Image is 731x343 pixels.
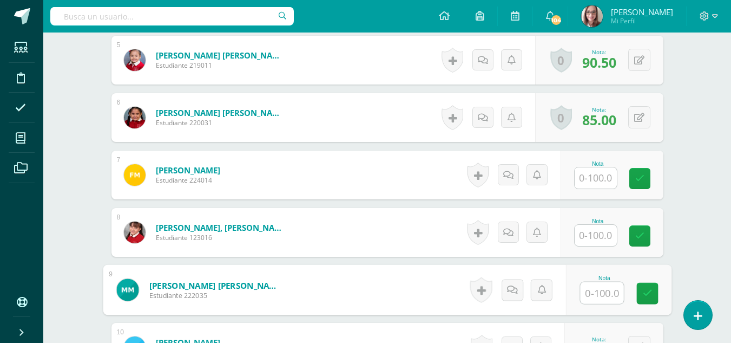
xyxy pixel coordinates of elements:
[582,335,616,343] div: Nota:
[582,53,616,72] span: 90.50
[124,164,146,186] img: 7294f6deb4f43162ac043a16aef658f5.png
[582,106,616,113] div: Nota:
[156,176,220,185] span: Estudiante 224014
[574,218,622,224] div: Nota
[124,222,146,243] img: 5d676a46c9c28f25509b8a677387ff12.png
[156,233,286,242] span: Estudiante 123016
[156,107,286,118] a: [PERSON_NAME] [PERSON_NAME]
[575,167,617,189] input: 0-100.0
[550,48,572,73] a: 0
[574,161,622,167] div: Nota
[156,118,286,127] span: Estudiante 220031
[124,49,146,71] img: 4018745695aab9579a6d947d517411fc.png
[156,165,220,176] a: [PERSON_NAME]
[581,5,603,27] img: 11e318c0762c31058ab6ca225cab9c5d.png
[582,48,616,56] div: Nota:
[156,222,286,233] a: [PERSON_NAME], [PERSON_NAME]
[575,225,617,246] input: 0-100.0
[611,16,673,25] span: Mi Perfil
[156,61,286,70] span: Estudiante 219011
[579,275,629,281] div: Nota
[550,105,572,130] a: 0
[550,14,562,26] span: 104
[156,50,286,61] a: [PERSON_NAME] [PERSON_NAME]
[116,279,139,301] img: dfb983bffa6856b925282561e5968af2.png
[580,282,623,304] input: 0-100.0
[582,111,616,129] span: 85.00
[611,7,673,17] span: [PERSON_NAME]
[149,280,282,291] a: [PERSON_NAME] [PERSON_NAME]
[124,107,146,128] img: bb3916c7359fb93862a6af1f3932ba24.png
[149,291,282,301] span: Estudiante 222035
[50,7,294,25] input: Busca un usuario...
